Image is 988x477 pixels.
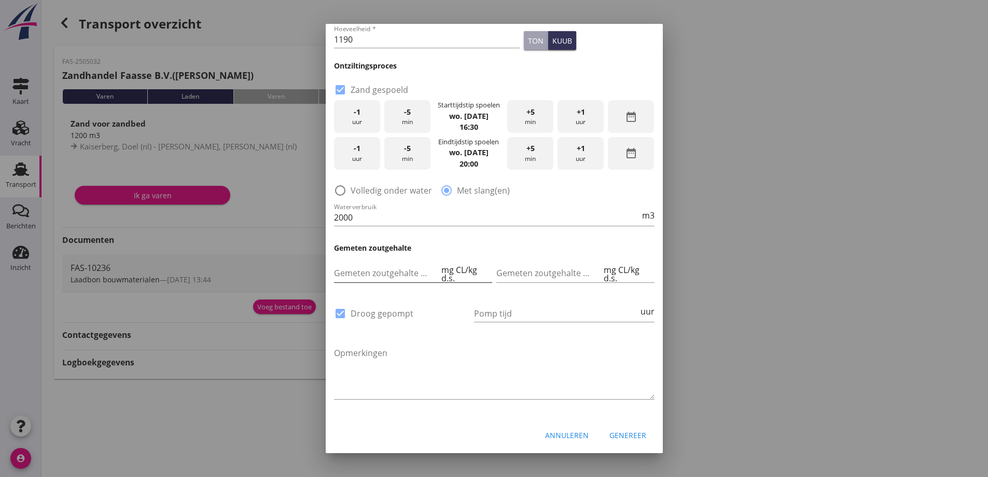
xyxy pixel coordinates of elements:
[640,211,655,220] div: m3
[602,266,654,282] div: mg CL/kg d.s.
[354,106,360,118] span: -1
[384,137,430,170] div: min
[334,209,640,226] input: Waterverbruik
[496,265,602,281] input: Gemeten zoutgehalte achterbeun
[334,137,380,170] div: uur
[609,430,646,441] div: Genereer
[577,106,585,118] span: +1
[438,100,500,110] div: Starttijdstip spoelen
[507,100,553,133] div: min
[545,430,589,441] div: Annuleren
[526,143,535,154] span: +5
[524,31,548,50] button: ton
[638,307,655,316] div: uur
[449,147,489,157] strong: wo. [DATE]
[457,185,510,196] label: Met slang(en)
[625,111,637,123] i: date_range
[507,137,553,170] div: min
[439,266,492,282] div: mg CL/kg d.s.
[460,122,478,132] strong: 16:30
[552,35,572,46] div: kuub
[334,265,440,281] input: Gemeten zoutgehalte voorbeun
[548,31,576,50] button: kuub
[474,305,638,322] input: Pomp tijd
[351,185,432,196] label: Volledig onder water
[577,143,585,154] span: +1
[625,147,637,159] i: date_range
[334,242,655,253] h3: Gemeten zoutgehalte
[526,106,535,118] span: +5
[460,159,478,169] strong: 20:00
[351,85,408,95] label: Zand gespoeld
[404,106,411,118] span: -5
[438,137,499,147] div: Eindtijdstip spoelen
[334,60,655,71] h3: Ontziltingsproces
[537,426,597,445] button: Annuleren
[601,426,655,445] button: Genereer
[558,137,604,170] div: uur
[334,31,520,48] input: Hoeveelheid *
[351,308,413,319] label: Droog gepompt
[354,143,360,154] span: -1
[404,143,411,154] span: -5
[384,100,430,133] div: min
[449,111,489,121] strong: wo. [DATE]
[334,100,380,133] div: uur
[334,345,655,399] textarea: Opmerkingen
[528,35,544,46] div: ton
[558,100,604,133] div: uur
